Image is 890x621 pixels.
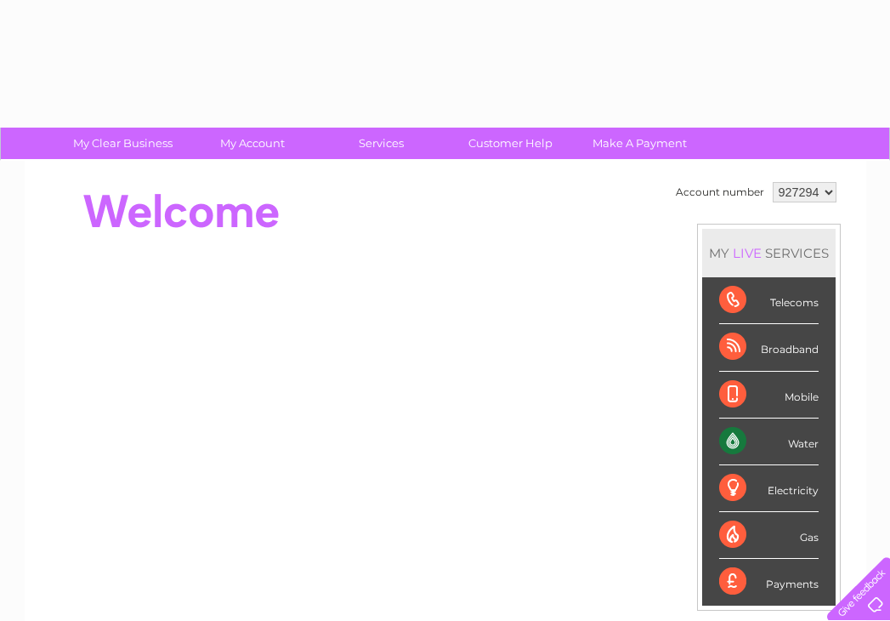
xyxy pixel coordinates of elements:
div: Payments [719,559,819,605]
div: MY SERVICES [702,229,836,277]
a: My Account [182,128,322,159]
a: Make A Payment [570,128,710,159]
a: My Clear Business [53,128,193,159]
div: Water [719,419,819,465]
div: Gas [719,512,819,559]
a: Services [311,128,451,159]
td: Account number [672,178,768,207]
div: Electricity [719,465,819,512]
div: Mobile [719,372,819,419]
a: Customer Help [440,128,581,159]
div: Telecoms [719,277,819,324]
div: Broadband [719,324,819,371]
div: LIVE [729,245,765,261]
